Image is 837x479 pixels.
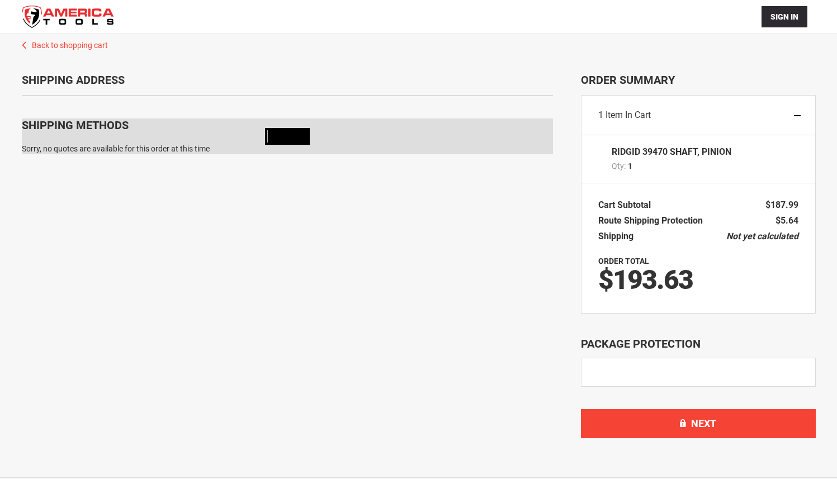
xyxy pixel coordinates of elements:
[22,73,553,87] div: Shipping Address
[265,128,310,145] img: Loading...
[775,215,798,226] span: $5.64
[726,231,798,241] span: Not yet calculated
[581,336,816,352] div: Package Protection
[598,257,649,265] strong: Order Total
[598,213,708,229] th: Route Shipping Protection
[770,12,798,21] span: Sign In
[22,6,114,28] img: America Tools
[612,148,731,156] strong: RIDGID 39470 SHAFT, PINION
[598,110,603,120] span: 1
[612,162,624,170] span: Qty
[11,34,827,51] a: Back to shopping cart
[581,73,816,87] span: Order Summary
[762,6,807,27] button: Sign In
[606,110,651,120] span: Item in Cart
[628,160,632,172] span: 1
[598,197,656,213] th: Cart Subtotal
[598,264,693,296] span: $193.63
[765,200,798,210] span: $187.99
[22,6,114,28] a: store logo
[598,231,633,241] span: Shipping
[691,418,716,429] span: Next
[581,409,816,438] button: Next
